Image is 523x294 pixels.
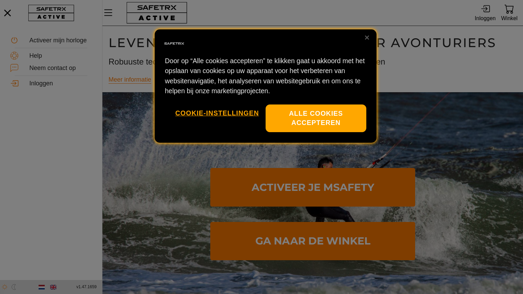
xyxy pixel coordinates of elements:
img: Bedrijfslogo [163,33,185,55]
button: Alle cookies accepteren [266,104,366,132]
p: Door op “Alle cookies accepteren” te klikken gaat u akkoord met het opslaan van cookies op uw app... [165,56,366,96]
button: Sluiten [359,30,374,45]
button: Cookie-instellingen [175,104,259,122]
div: Privacy [155,29,377,143]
